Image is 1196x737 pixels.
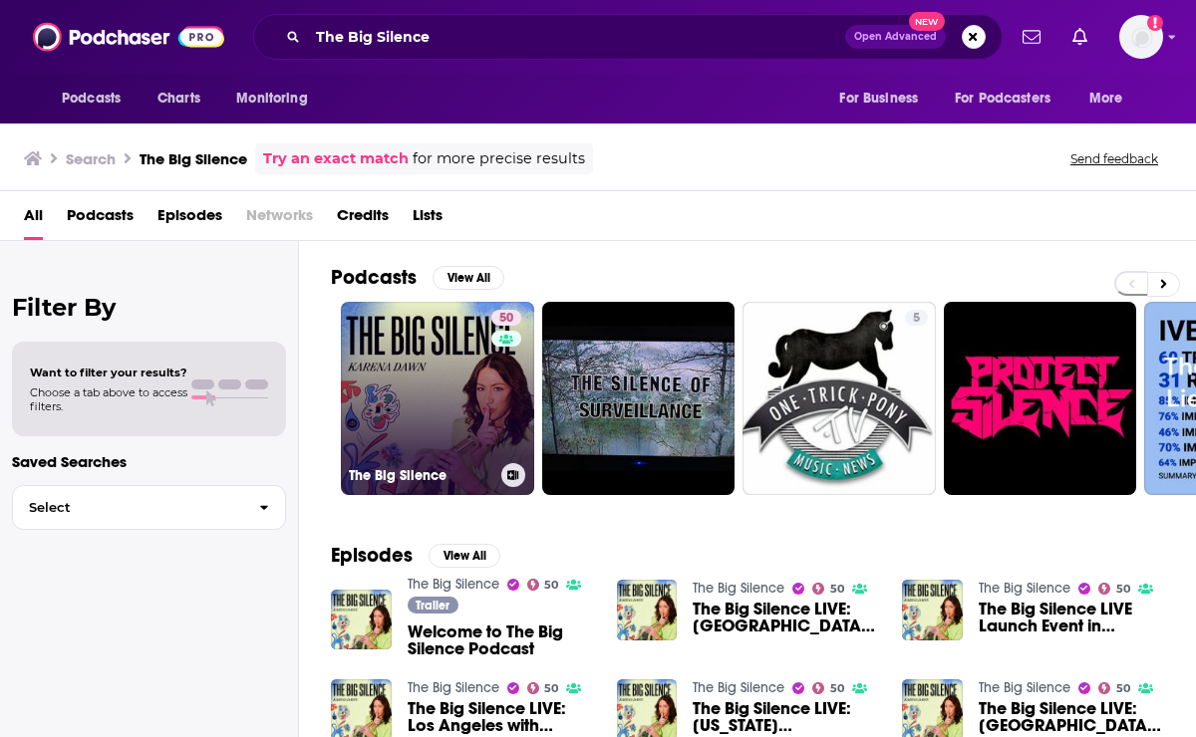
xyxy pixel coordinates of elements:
a: Lists [413,199,443,240]
input: Search podcasts, credits, & more... [308,21,845,53]
span: 50 [1116,585,1130,594]
a: All [24,199,43,240]
span: for more precise results [413,147,585,170]
a: The Big Silence [408,576,499,593]
a: 50 [1098,682,1130,694]
a: Try an exact match [263,147,409,170]
span: Logged in as sarahhallprinc [1119,15,1163,59]
a: The Big Silence [408,679,499,696]
a: 5 [905,310,928,326]
div: Search podcasts, credits, & more... [253,14,1003,60]
span: 5 [913,309,920,329]
a: 50 [491,310,521,326]
span: 50 [1116,684,1130,693]
h3: The Big Silence [349,467,493,484]
a: The Big Silence LIVE Launch Event in Austin, Texas [979,601,1164,634]
button: Open AdvancedNew [845,25,946,49]
span: The Big Silence LIVE: Los Angeles with [PERSON_NAME] of Almost 30 [408,700,593,734]
span: Select [13,501,243,514]
button: open menu [825,80,943,118]
a: 50 [527,579,559,591]
a: 5 [743,302,936,495]
span: The Big Silence LIVE Launch Event in [GEOGRAPHIC_DATA], [US_STATE] [979,601,1164,634]
span: Podcasts [62,85,121,113]
button: View All [429,544,500,568]
span: Choose a tab above to access filters. [30,385,187,413]
button: Show profile menu [1119,15,1163,59]
img: Welcome to The Big Silence Podcast [331,590,392,650]
span: Trailer [416,600,449,612]
span: More [1089,85,1123,113]
a: Charts [145,80,212,118]
a: 50 [812,682,844,694]
button: open menu [48,80,147,118]
a: Credits [337,199,389,240]
span: 50 [544,684,558,693]
a: The Big Silence [979,679,1070,696]
a: Welcome to The Big Silence Podcast [408,623,593,657]
span: Charts [157,85,200,113]
a: EpisodesView All [331,543,500,568]
span: For Business [839,85,918,113]
a: 50 [812,583,844,595]
h3: Search [66,149,116,168]
img: Podchaser - Follow, Share and Rate Podcasts [33,18,224,56]
a: The Big Silence LIVE: New York City with Terri Cole & Dale Moss [693,700,878,734]
button: open menu [942,80,1079,118]
span: Networks [246,199,313,240]
h2: Episodes [331,543,413,568]
button: Select [12,485,286,530]
img: The Big Silence LIVE Launch Event in Austin, Texas [902,580,963,640]
span: Open Advanced [854,32,937,42]
a: The Big Silence [979,580,1070,597]
img: The Big Silence LIVE: Houston with Yami Mufdi [617,580,678,640]
span: Monitoring [236,85,307,113]
a: The Big Silence [693,580,784,597]
button: View All [433,266,504,290]
span: 50 [544,581,558,590]
button: open menu [1075,80,1148,118]
a: 50 [1098,583,1130,595]
span: The Big Silence LIVE: [GEOGRAPHIC_DATA] with [PERSON_NAME] of [PERSON_NAME] & Maven Space [979,700,1164,734]
a: Podcasts [67,199,134,240]
span: 50 [830,684,844,693]
a: Show notifications dropdown [1064,20,1095,54]
a: 50 [527,682,559,694]
a: The Big Silence LIVE: Houston with Yami Mufdi [693,601,878,634]
button: Send feedback [1064,150,1164,167]
span: Want to filter your results? [30,366,187,379]
a: The Big Silence LIVE: Indianapolis with Leslie Bailey of Indy Maven & Maven Space [979,700,1164,734]
span: 50 [499,309,513,329]
h2: Podcasts [331,265,417,290]
p: Saved Searches [12,452,286,471]
span: 50 [830,585,844,594]
a: Show notifications dropdown [1015,20,1048,54]
span: The Big Silence LIVE: [GEOGRAPHIC_DATA] with [PERSON_NAME] [693,601,878,634]
a: Episodes [157,199,222,240]
svg: Add a profile image [1147,15,1163,31]
h3: The Big Silence [140,149,247,168]
span: The Big Silence LIVE: [US_STATE][GEOGRAPHIC_DATA] with [PERSON_NAME] & [PERSON_NAME] [693,700,878,734]
a: PodcastsView All [331,265,504,290]
h2: Filter By [12,293,286,322]
img: User Profile [1119,15,1163,59]
button: open menu [222,80,333,118]
span: New [909,12,945,31]
a: 50The Big Silence [341,302,534,495]
a: The Big Silence [693,679,784,696]
a: The Big Silence LIVE: Los Angeles with Krista Williams of Almost 30 [408,700,593,734]
span: For Podcasters [955,85,1050,113]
